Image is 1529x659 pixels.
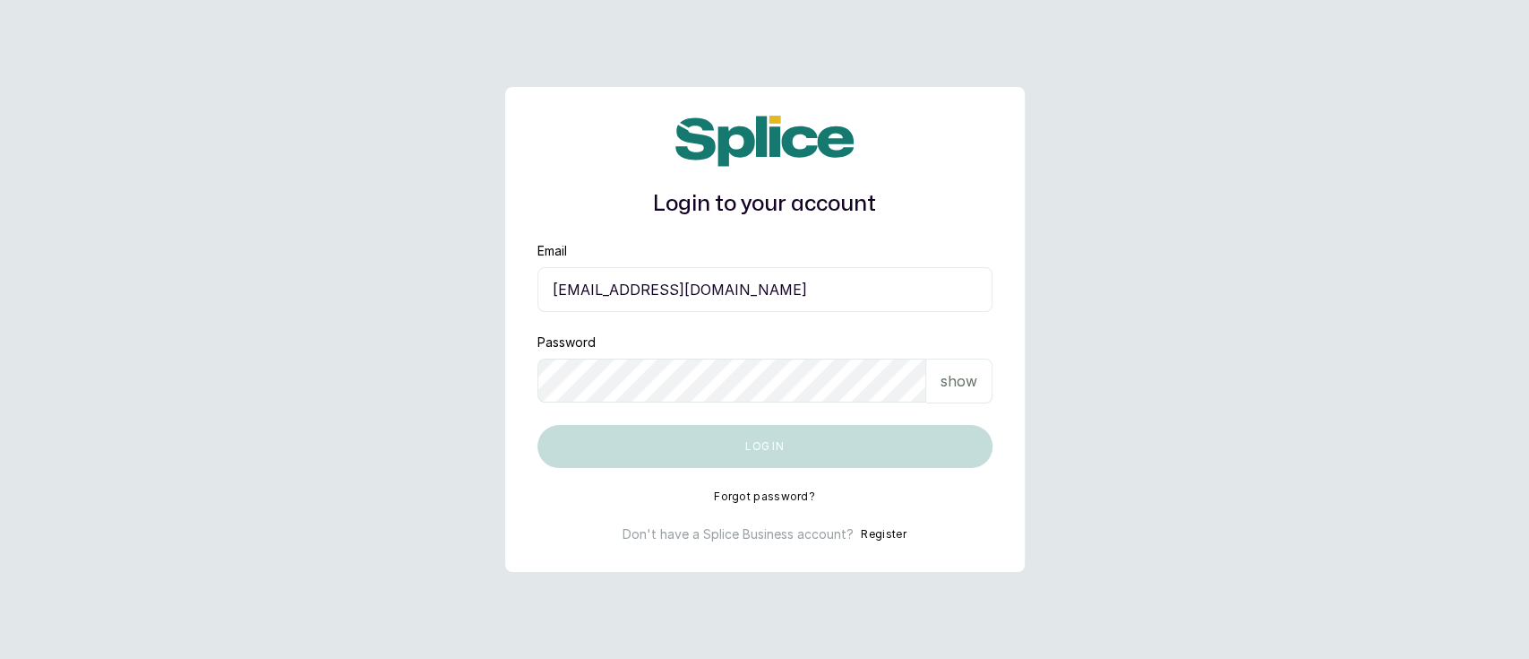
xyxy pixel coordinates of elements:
[537,425,992,468] button: Log in
[537,334,596,351] label: Password
[537,188,992,221] h1: Login to your account
[623,525,854,543] p: Don't have a Splice Business account?
[714,490,815,504] button: Forgot password?
[861,525,906,543] button: Register
[537,267,992,312] input: email@acme.com
[537,242,567,260] label: Email
[941,370,977,392] p: show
